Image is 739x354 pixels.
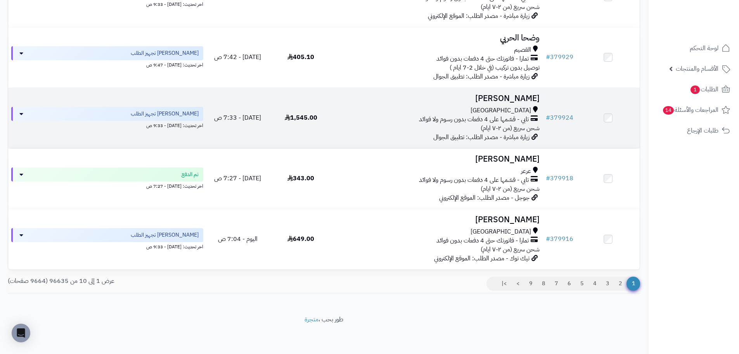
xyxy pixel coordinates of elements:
span: 649.00 [287,234,314,244]
span: شحن سريع (من ٢-٧ ايام) [481,245,540,254]
span: توصيل بدون تركيب (في خلال 2-7 ايام ) [450,63,540,72]
div: اخر تحديث: [DATE] - 9:33 ص [11,242,203,250]
a: 6 [562,277,576,291]
div: Open Intercom Messenger [12,324,30,342]
span: جوجل - مصدر الطلب: الموقع الإلكتروني [439,193,530,202]
span: 1 [691,85,700,94]
a: #379918 [546,174,573,183]
span: # [546,52,550,62]
span: # [546,113,550,122]
span: القصيم [514,45,531,54]
span: [DATE] - 7:27 ص [214,174,261,183]
span: 1 [627,277,640,291]
span: 343.00 [287,174,314,183]
span: [DATE] - 7:42 ص [214,52,261,62]
a: >| [497,277,512,291]
a: > [511,277,524,291]
a: المراجعات والأسئلة14 [653,101,734,119]
a: 8 [537,277,550,291]
a: 5 [575,277,588,291]
span: زيارة مباشرة - مصدر الطلب: تطبيق الجوال [433,133,530,142]
div: اخر تحديث: [DATE] - 9:47 ص [11,60,203,68]
span: اليوم - 7:04 ص [218,234,258,244]
span: # [546,174,550,183]
span: الطلبات [690,84,718,95]
div: اخر تحديث: [DATE] - 9:33 ص [11,121,203,129]
a: 4 [588,277,601,291]
span: 1,545.00 [285,113,317,122]
span: زيارة مباشرة - مصدر الطلب: الموقع الإلكتروني [428,11,530,21]
span: تابي - قسّمها على 4 دفعات بدون رسوم ولا فوائد [419,115,529,124]
span: شحن سريع (من ٢-٧ ايام) [481,124,540,133]
span: طلبات الإرجاع [687,125,718,136]
span: 405.10 [287,52,314,62]
span: تمارا - فاتورتك حتى 4 دفعات بدون فوائد [436,236,529,245]
span: [PERSON_NAME] تجهيز الطلب [131,110,199,118]
span: تم الدفع [182,171,199,178]
a: 9 [524,277,537,291]
span: تابي - قسّمها على 4 دفعات بدون رسوم ولا فوائد [419,176,529,185]
span: شحن سريع (من ٢-٧ ايام) [481,2,540,12]
span: لوحة التحكم [690,43,718,54]
div: اخر تحديث: [DATE] - 7:27 ص [11,181,203,190]
span: [GEOGRAPHIC_DATA] [471,106,531,115]
h3: [PERSON_NAME] [336,215,540,224]
a: لوحة التحكم [653,39,734,58]
a: 7 [550,277,563,291]
h3: [PERSON_NAME] [336,155,540,164]
h3: [PERSON_NAME] [336,94,540,103]
span: شحن سريع (من ٢-٧ ايام) [481,184,540,194]
span: تمارا - فاتورتك حتى 4 دفعات بدون فوائد [436,54,529,63]
span: [GEOGRAPHIC_DATA] [471,227,531,236]
a: #379916 [546,234,573,244]
span: المراجعات والأسئلة [662,105,718,115]
img: logo-2.png [686,19,732,35]
a: متجرة [305,315,318,324]
span: [PERSON_NAME] تجهيز الطلب [131,231,199,239]
span: [DATE] - 7:33 ص [214,113,261,122]
span: عرعر [521,167,531,176]
span: زيارة مباشرة - مصدر الطلب: تطبيق الجوال [433,72,530,81]
span: تيك توك - مصدر الطلب: الموقع الإلكتروني [434,254,530,263]
div: عرض 1 إلى 10 من 96635 (9664 صفحات) [2,277,324,286]
h3: وضحا الحربي [336,33,540,42]
a: #379924 [546,113,573,122]
span: الأقسام والمنتجات [676,63,718,74]
a: طلبات الإرجاع [653,121,734,140]
span: [PERSON_NAME] تجهيز الطلب [131,49,199,57]
span: # [546,234,550,244]
a: 3 [601,277,614,291]
span: 14 [663,106,674,115]
a: 2 [614,277,627,291]
a: #379929 [546,52,573,62]
a: الطلبات1 [653,80,734,99]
